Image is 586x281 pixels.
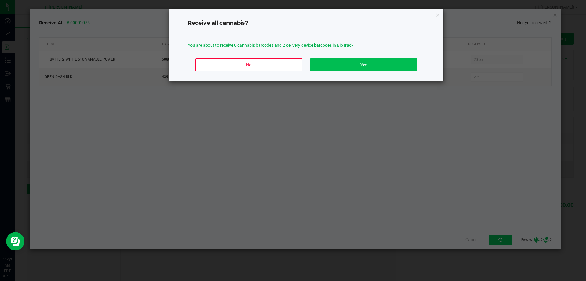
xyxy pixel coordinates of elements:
[195,58,302,71] button: No
[6,232,24,250] iframe: Resource center
[188,19,425,27] h4: Receive all cannabis?
[436,11,440,18] button: Close
[310,58,417,71] button: Yes
[188,42,425,49] p: You are about to receive 0 cannabis barcodes and 2 delivery device barcodes in BioTrack.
